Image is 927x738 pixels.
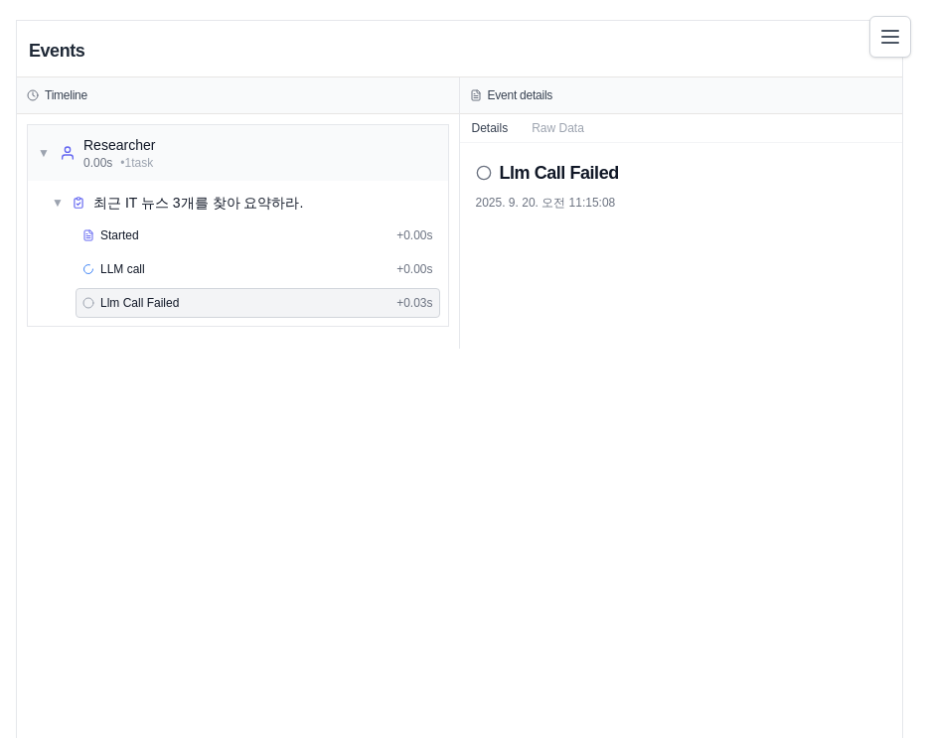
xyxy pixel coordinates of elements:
[488,87,553,103] h3: Event details
[120,155,153,171] span: • 1 task
[828,643,927,738] div: 채팅 위젯
[396,227,432,243] span: + 0.00s
[100,227,139,243] span: Started
[100,261,145,277] span: LLM call
[100,295,179,311] span: Llm Call Failed
[29,37,84,65] h2: Events
[460,114,521,142] button: Details
[83,135,155,155] div: Researcher
[520,114,596,142] button: Raw Data
[83,155,112,171] span: 0.00s
[45,87,87,103] h3: Timeline
[52,195,64,211] span: ▼
[93,193,303,213] div: 최근 IT 뉴스 3개를 찾아 요약하라.
[500,159,619,187] h2: Llm Call Failed
[396,295,432,311] span: + 0.03s
[828,643,927,738] iframe: Chat Widget
[396,261,432,277] span: + 0.00s
[38,145,50,161] span: ▼
[869,16,911,58] button: Toggle navigation
[476,195,887,211] div: 2025. 9. 20. 오전 11:15:08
